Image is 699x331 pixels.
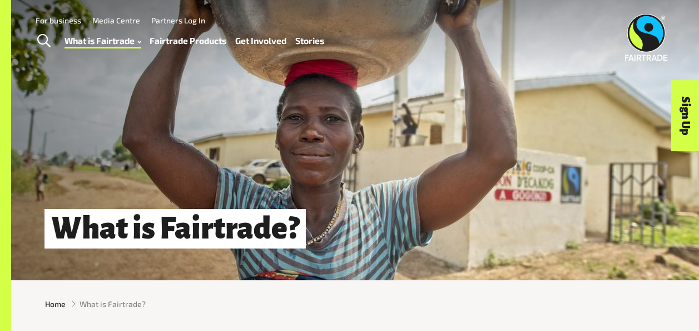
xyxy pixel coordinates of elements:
[295,33,324,48] a: Stories
[151,16,205,25] a: Partners Log In
[36,16,81,25] a: For business
[80,298,146,310] span: What is Fairtrade?
[65,33,141,48] a: What is Fairtrade
[150,33,226,48] a: Fairtrade Products
[235,33,286,48] a: Get Involved
[92,16,140,25] a: Media Centre
[44,209,306,249] h1: What is Fairtrade?
[625,14,668,61] img: Fairtrade Australia New Zealand logo
[30,27,57,55] a: Toggle Search
[45,298,66,310] a: Home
